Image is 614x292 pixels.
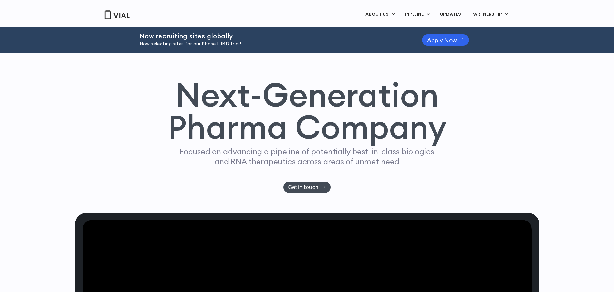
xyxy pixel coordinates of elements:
a: Apply Now [422,34,469,46]
a: PARTNERSHIPMenu Toggle [466,9,513,20]
h2: Now recruiting sites globally [140,33,406,40]
p: Focused on advancing a pipeline of potentially best-in-class biologics and RNA therapeutics acros... [177,146,437,166]
span: Apply Now [427,38,457,42]
p: Now selecting sites for our Phase II IBD trial! [140,41,406,48]
a: ABOUT USMenu Toggle [360,9,400,20]
span: Get in touch [288,185,318,190]
h1: Next-Generation Pharma Company [168,79,447,144]
img: Vial Logo [104,10,130,19]
a: UPDATES [435,9,466,20]
a: PIPELINEMenu Toggle [400,9,434,20]
a: Get in touch [283,182,331,193]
